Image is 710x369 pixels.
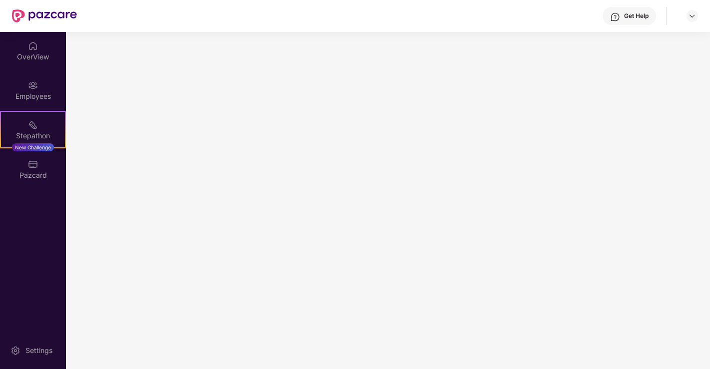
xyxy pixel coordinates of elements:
img: svg+xml;base64,PHN2ZyBpZD0iU2V0dGluZy0yMHgyMCIgeG1sbnM9Imh0dHA6Ly93d3cudzMub3JnLzIwMDAvc3ZnIiB3aW... [10,346,20,356]
img: svg+xml;base64,PHN2ZyB4bWxucz0iaHR0cDovL3d3dy53My5vcmcvMjAwMC9zdmciIHdpZHRoPSIyMSIgaGVpZ2h0PSIyMC... [28,120,38,130]
div: Settings [22,346,55,356]
div: New Challenge [12,143,54,151]
img: svg+xml;base64,PHN2ZyBpZD0iUGF6Y2FyZCIgeG1sbnM9Imh0dHA6Ly93d3cudzMub3JnLzIwMDAvc3ZnIiB3aWR0aD0iMj... [28,159,38,169]
img: svg+xml;base64,PHN2ZyBpZD0iSGVscC0zMngzMiIgeG1sbnM9Imh0dHA6Ly93d3cudzMub3JnLzIwMDAvc3ZnIiB3aWR0aD... [610,12,620,22]
img: svg+xml;base64,PHN2ZyBpZD0iSG9tZSIgeG1sbnM9Imh0dHA6Ly93d3cudzMub3JnLzIwMDAvc3ZnIiB3aWR0aD0iMjAiIG... [28,41,38,51]
img: svg+xml;base64,PHN2ZyBpZD0iRW1wbG95ZWVzIiB4bWxucz0iaHR0cDovL3d3dy53My5vcmcvMjAwMC9zdmciIHdpZHRoPS... [28,80,38,90]
div: Stepathon [1,131,65,141]
div: Get Help [624,12,649,20]
img: svg+xml;base64,PHN2ZyBpZD0iRHJvcGRvd24tMzJ4MzIiIHhtbG5zPSJodHRwOi8vd3d3LnczLm9yZy8yMDAwL3N2ZyIgd2... [688,12,696,20]
img: New Pazcare Logo [12,9,77,22]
